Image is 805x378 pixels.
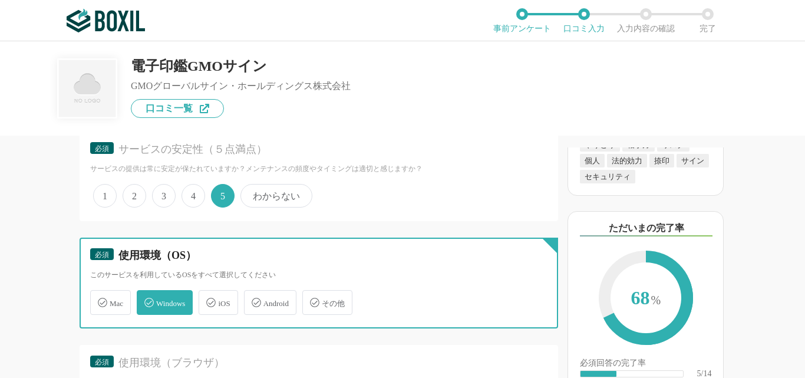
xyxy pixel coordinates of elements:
div: GMOグローバルサイン・ホールディングス株式会社 [131,81,351,91]
span: Mac [110,299,123,308]
img: ボクシルSaaS_ロゴ [67,9,145,32]
span: 5 [211,184,235,208]
div: このサービスを利用しているOSをすべて選択してください [90,270,547,280]
span: 必須 [95,358,109,366]
span: その他 [322,299,345,308]
div: 使用環境（OS） [118,248,530,263]
span: iOS [218,299,230,308]
div: 5/14 [697,370,712,378]
span: 必須 [95,251,109,259]
span: 68 [611,262,681,336]
div: 法的効力 [607,154,647,167]
span: Android [263,299,289,308]
span: 1 [93,184,117,208]
div: ​ [580,371,616,377]
li: 口コミ入力 [553,8,615,33]
span: 必須 [95,144,109,153]
div: 捺印 [649,154,674,167]
div: 必須回答の完了率 [580,359,711,370]
span: 3 [152,184,176,208]
div: サービスの提供は常に安定が保たれていますか？メンテナンスの頻度やタイミングは適切と感じますか？ [90,164,547,174]
span: Windows [156,299,185,308]
li: 入力内容の確認 [615,8,677,33]
li: 事前アンケート [491,8,553,33]
span: わからない [240,184,312,208]
div: ただいまの完了率 [580,221,712,236]
li: 完了 [677,8,738,33]
div: サイン [677,154,709,167]
div: セキュリティ [580,170,635,183]
div: 電子印鑑GMOサイン [131,59,351,73]
span: 口コミ一覧 [146,104,193,113]
a: 口コミ一覧 [131,99,224,118]
div: 個人 [580,154,605,167]
div: サービスの安定性（５点満点） [118,142,530,157]
span: 2 [123,184,146,208]
div: 使用環境（ブラウザ） [118,356,530,370]
span: % [651,294,661,307]
span: 4 [182,184,205,208]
